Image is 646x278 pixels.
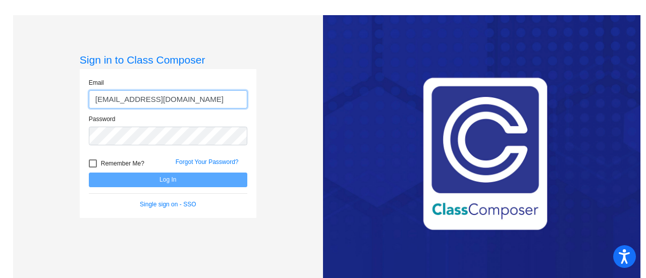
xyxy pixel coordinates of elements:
[89,115,116,124] label: Password
[101,157,144,170] span: Remember Me?
[176,158,239,165] a: Forgot Your Password?
[140,201,196,208] a: Single sign on - SSO
[89,173,247,187] button: Log In
[80,53,256,66] h3: Sign in to Class Composer
[89,78,104,87] label: Email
